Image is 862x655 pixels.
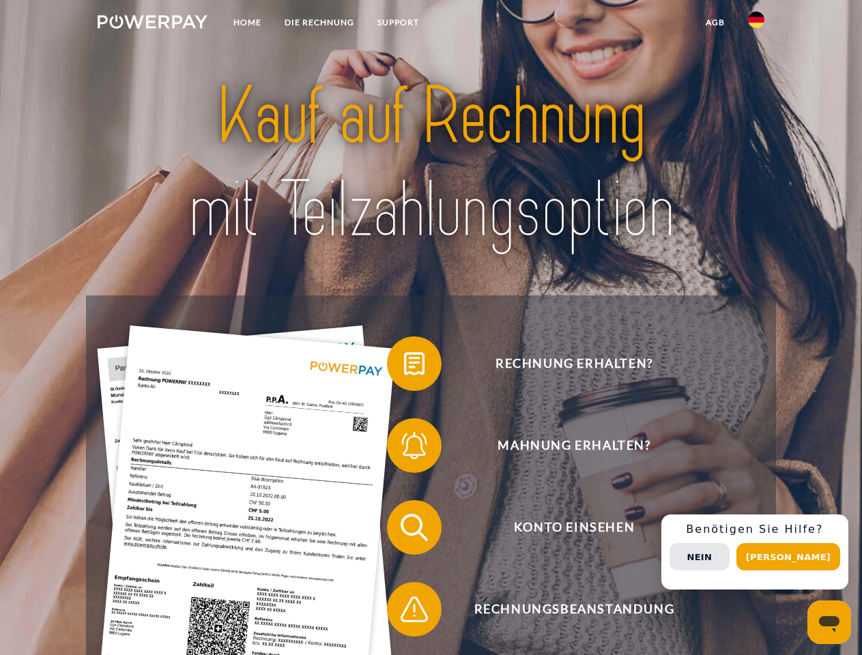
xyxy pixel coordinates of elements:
iframe: Schaltfläche zum Öffnen des Messaging-Fensters [807,600,851,644]
span: Rechnungsbeanstandung [407,582,741,637]
button: Mahnung erhalten? [387,418,742,473]
button: Konto einsehen [387,500,742,555]
img: qb_warning.svg [397,592,431,626]
a: Home [222,10,273,35]
span: Konto einsehen [407,500,741,555]
h3: Benötigen Sie Hilfe? [670,523,840,536]
img: qb_search.svg [397,510,431,544]
img: de [748,12,764,28]
a: DIE RECHNUNG [273,10,366,35]
img: title-powerpay_de.svg [130,65,732,261]
button: Rechnung erhalten? [387,336,742,391]
a: SUPPORT [366,10,431,35]
button: Nein [670,543,730,570]
a: agb [694,10,736,35]
img: logo-powerpay-white.svg [98,15,207,29]
button: Rechnungsbeanstandung [387,582,742,637]
img: qb_bill.svg [397,347,431,381]
span: Rechnung erhalten? [407,336,741,391]
div: Schnellhilfe [661,514,848,589]
span: Mahnung erhalten? [407,418,741,473]
button: [PERSON_NAME] [736,543,840,570]
img: qb_bell.svg [397,428,431,463]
